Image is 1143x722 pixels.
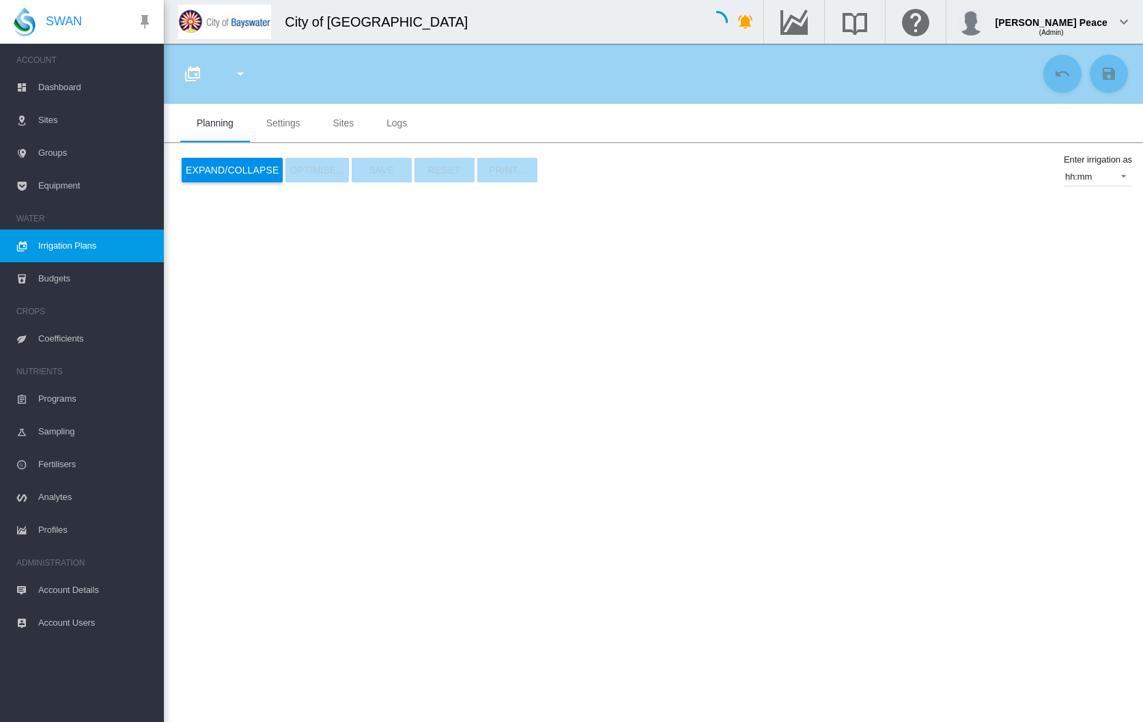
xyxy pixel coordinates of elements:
[179,60,206,87] button: Click to go to full list of plans
[38,262,153,295] span: Budgets
[838,14,871,30] md-icon: Search the knowledge base
[957,8,985,36] img: profile.jpg
[137,14,153,30] md-icon: icon-pin
[38,383,153,415] span: Programs
[352,158,412,182] button: Save
[477,158,537,182] button: PRINT...
[996,10,1108,24] div: [PERSON_NAME] Peace
[38,71,153,104] span: Dashboard
[1043,55,1082,93] button: Cancel Changes
[38,415,153,448] span: Sampling
[38,574,153,607] span: Account Details
[38,607,153,639] span: Account Users
[16,301,153,322] span: CROPS
[737,14,754,30] md-icon: icon-bell-ring
[184,66,201,82] md-icon: icon-calendar-multiple
[46,13,82,30] span: SWAN
[1054,66,1071,82] md-icon: icon-undo
[38,169,153,202] span: Equipment
[285,158,348,182] button: OPTIMISE...
[317,104,371,142] md-tab-item: Sites
[227,60,254,87] button: icon-menu-down
[414,158,475,182] button: Reset
[38,322,153,355] span: Coefficients
[1065,171,1092,182] div: hh:mm
[232,66,249,82] md-icon: icon-menu-down
[182,158,283,182] button: Expand/Collapse
[38,514,153,546] span: Profiles
[178,5,271,39] img: 2Q==
[38,104,153,137] span: Sites
[1039,29,1064,36] span: (Admin)
[38,448,153,481] span: Fertilisers
[16,208,153,230] span: WATER
[38,481,153,514] span: Analytes
[16,552,153,574] span: ADMINISTRATION
[1101,66,1117,82] md-icon: icon-content-save
[16,49,153,71] span: ACCOUNT
[1116,14,1132,30] md-icon: icon-chevron-down
[250,104,317,142] md-tab-item: Settings
[386,117,407,128] span: Logs
[732,8,759,36] button: icon-bell-ring
[1090,55,1128,93] button: Save Changes
[38,137,153,169] span: Groups
[16,361,153,383] span: NUTRIENTS
[778,14,810,30] md-icon: Go to the Data Hub
[180,104,250,142] md-tab-item: Planning
[285,12,480,31] div: City of [GEOGRAPHIC_DATA]
[899,14,932,30] md-icon: Click here for help
[14,8,36,36] img: SWAN-Landscape-Logo-Colour-drop.png
[38,230,153,262] span: Irrigation Plans
[1064,154,1132,165] md-label: Enter irrigation as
